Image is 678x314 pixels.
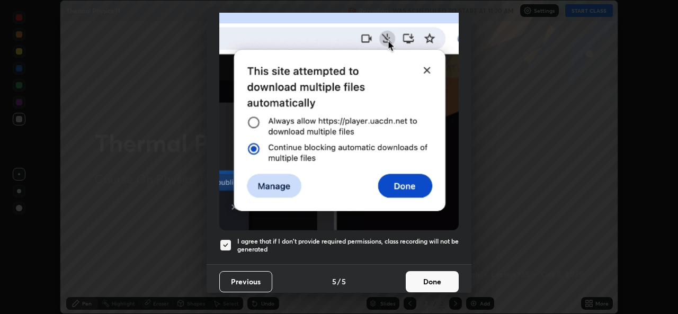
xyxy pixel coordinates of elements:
[406,271,459,292] button: Done
[332,276,336,287] h4: 5
[337,276,341,287] h4: /
[342,276,346,287] h4: 5
[237,237,459,254] h5: I agree that if I don't provide required permissions, class recording will not be generated
[219,271,272,292] button: Previous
